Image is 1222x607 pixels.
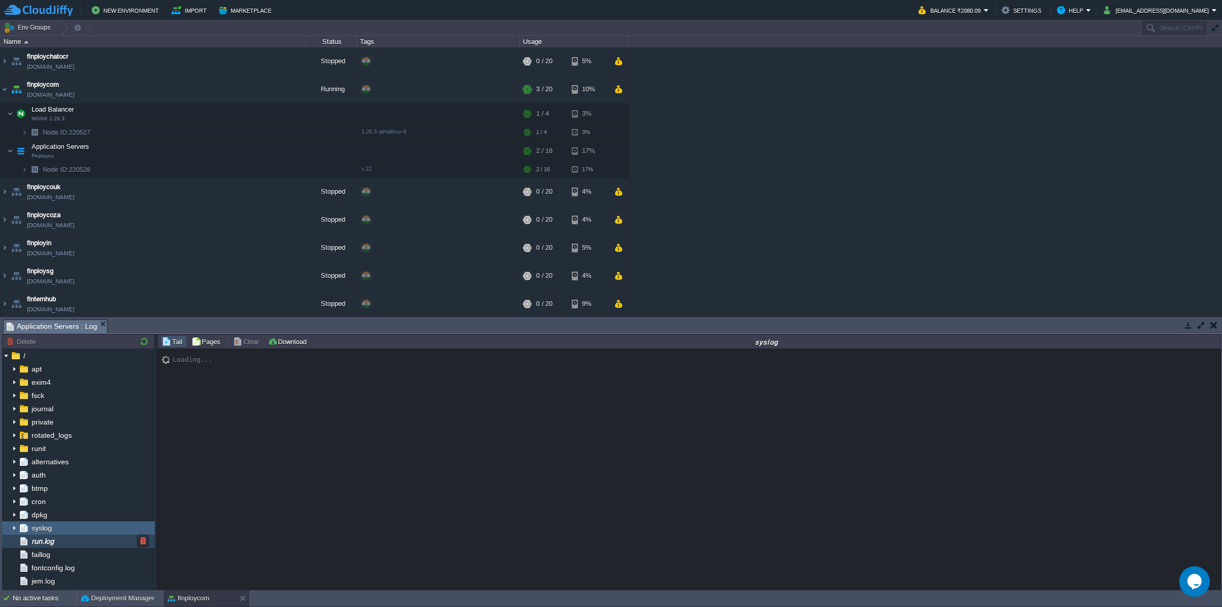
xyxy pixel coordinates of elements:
iframe: chat widget [1179,566,1212,597]
div: 17% [572,162,605,177]
a: finploycom [27,80,59,90]
div: 1 / 4 [536,103,549,124]
div: 3% [572,124,605,140]
span: Load Balancer [31,105,75,114]
img: AMDAwAAAACH5BAEAAAAALAAAAAABAAEAAAICRAEAOw== [14,141,28,161]
div: 4% [572,206,605,233]
img: AMDAwAAAACH5BAEAAAAALAAAAAABAAEAAAICRAEAOw== [24,41,29,43]
span: Application Servers [31,142,91,151]
div: Name [1,36,305,47]
a: apt [30,364,43,374]
button: Import [172,4,210,16]
a: [DOMAIN_NAME] [27,90,74,100]
span: 1.26.3-almalinux-9 [362,128,406,135]
span: dpkg [30,510,49,519]
button: New Environment [92,4,162,16]
img: AMDAwAAAACH5BAEAAAAALAAAAAABAAEAAAICRAEAOw== [27,162,42,177]
a: finployin [27,238,51,248]
a: rotated_logs [30,431,73,440]
img: AMDAwAAAACH5BAEAAAAALAAAAAABAAEAAAICRAEAOw== [7,103,13,124]
a: Load BalancerNGINX 1.26.3 [31,105,75,113]
div: Tags [357,36,519,47]
div: 2 / 16 [536,162,550,177]
div: 5% [572,234,605,261]
a: Node ID:220527 [42,128,92,137]
span: Application Servers : Log [7,320,97,333]
div: 5% [572,47,605,75]
span: runit [30,444,47,453]
button: [EMAIL_ADDRESS][DOMAIN_NAME] [1104,4,1212,16]
img: AMDAwAAAACH5BAEAAAAALAAAAAABAAEAAAICRAEAOw== [14,103,28,124]
img: AMDAwAAAACH5BAEAAAAALAAAAAABAAEAAAICRAEAOw== [1,75,9,103]
a: [DOMAIN_NAME] [27,248,74,258]
button: Help [1057,4,1086,16]
a: [DOMAIN_NAME] [27,304,74,314]
img: AMDAwAAAACH5BAEAAAAALAAAAAABAAEAAAICRAEAOw== [9,206,23,233]
span: v.22 [362,166,372,172]
button: Clear [233,337,262,346]
button: Settings [1002,4,1044,16]
span: NGINX 1.26.3 [32,116,65,122]
a: lastlog [30,590,54,599]
img: AMDAwAAAACH5BAEAAAAALAAAAAABAAEAAAICRAEAOw== [1,178,9,205]
a: [DOMAIN_NAME] [27,220,74,230]
div: Stopped [306,47,357,75]
div: 1 / 4 [536,124,547,140]
button: Tail [162,337,185,346]
div: 0 / 20 [536,178,552,205]
div: Usage [520,36,628,47]
button: Delete [7,337,39,346]
a: private [30,417,55,427]
a: syslog [30,523,53,533]
span: cron [30,497,47,506]
div: 0 / 20 [536,262,552,289]
div: 4% [572,178,605,205]
div: Running [306,75,357,103]
div: 4% [572,262,605,289]
span: 220528 [42,165,92,174]
img: AMDAwAAAACH5BAEAAAAALAAAAAABAAEAAAICRAEAOw== [9,234,23,261]
div: 17% [572,141,605,161]
span: finploychatocr [27,51,68,62]
span: 220527 [42,128,92,137]
img: AMDAwAAAACH5BAEAAAAALAAAAAABAAEAAAICRAEAOw== [9,262,23,289]
span: Node ID: [43,166,69,173]
span: fontconfig.log [30,563,76,572]
img: AMDAwAAAACH5BAEAAAAALAAAAAABAAEAAAICRAEAOw== [27,124,42,140]
button: Env Groups [4,20,54,35]
a: journal [30,404,55,413]
img: AMDAwAAAACH5BAEAAAAALAAAAAABAAEAAAICRAEAOw== [7,141,13,161]
img: AMDAwAAAACH5BAEAAAAALAAAAAABAAEAAAICRAEAOw== [1,262,9,289]
div: 10% [572,75,605,103]
div: 0 / 20 [536,234,552,261]
img: AMDAwAAAACH5BAEAAAAALAAAAAABAAEAAAICRAEAOw== [21,162,27,177]
div: 0 / 20 [536,290,552,318]
a: btmp [30,484,49,493]
img: AMDAwAAAACH5BAEAAAAALAAAAAABAAEAAAICRAEAOw== [1,290,9,318]
div: Stopped [306,290,357,318]
a: alternatives [30,457,70,466]
button: Balance ₹2080.09 [919,4,984,16]
a: auth [30,470,47,480]
a: finternhub [27,294,56,304]
a: exim4 [30,378,52,387]
a: fsck [30,391,46,400]
img: AMDAwAAAACH5BAEAAAAALAAAAAABAAEAAAICRAEAOw== [1,47,9,75]
a: finploycouk [27,182,61,192]
span: faillog [30,550,52,559]
div: 9% [572,290,605,318]
a: run.log [30,537,55,546]
button: finploycom [168,593,209,603]
img: AMDAwAAAACH5BAEAAAAALAAAAAABAAEAAAICRAEAOw== [9,178,23,205]
button: Marketplace [219,4,274,16]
